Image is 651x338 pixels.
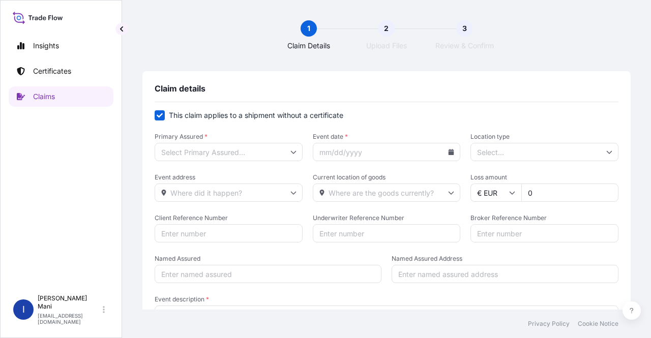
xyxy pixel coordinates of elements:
span: Underwriter Reference Number [313,214,461,222]
span: Named Assured Address [392,255,618,263]
span: Claim details [155,83,205,94]
span: Review & Confirm [435,41,494,51]
p: [EMAIL_ADDRESS][DOMAIN_NAME] [38,313,101,325]
input: Enter number [313,224,461,242]
p: This claim applies to a shipment without a certificate [169,110,343,120]
input: Where are the goods currently? [313,183,461,202]
span: Named Assured [155,255,381,263]
a: Insights [9,36,113,56]
span: Primary Assured [155,133,303,141]
span: Broker Reference Number [470,214,618,222]
span: Current location of goods [313,173,461,181]
p: Certificates [33,66,71,76]
span: Event description [155,295,618,303]
p: Claims [33,91,55,102]
span: 2 [384,23,389,34]
span: I [22,304,25,315]
a: Claims [9,86,113,107]
p: Insights [33,41,59,51]
a: Privacy Policy [528,320,570,328]
span: Event date [313,133,461,141]
input: Enter number [470,224,618,242]
span: Upload Files [366,41,407,51]
span: 3 [462,23,467,34]
input: Where did it happen? [155,183,303,202]
a: Certificates [9,61,113,81]
span: Location type [470,133,618,141]
span: Event address [155,173,303,181]
input: Enter named assured address [392,265,618,283]
p: [PERSON_NAME] Mani [38,294,101,311]
input: Select Primary Assured... [155,143,303,161]
input: Select... [470,143,618,161]
span: Claim Details [287,41,330,51]
a: Cookie Notice [578,320,618,328]
input: mm/dd/yyyy [313,143,461,161]
input: Enter named assured [155,265,381,283]
span: Loss amount [470,173,618,181]
span: Client Reference Number [155,214,303,222]
input: Enter number [155,224,303,242]
span: 1 [307,23,310,34]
